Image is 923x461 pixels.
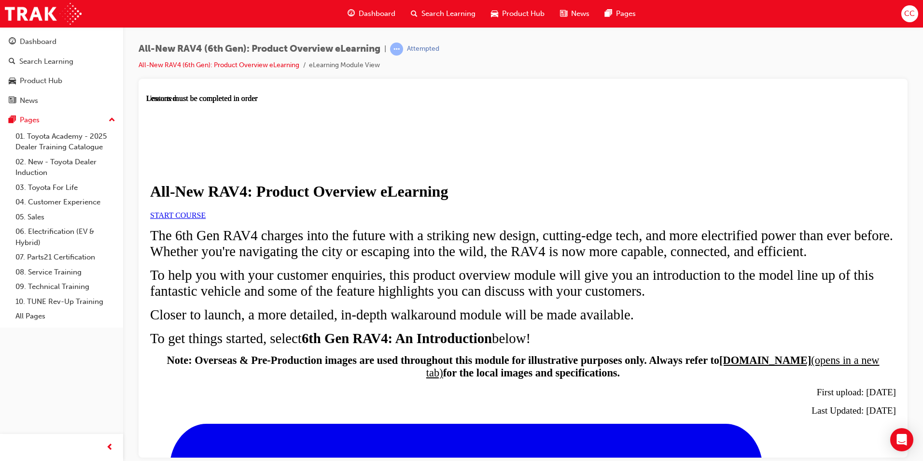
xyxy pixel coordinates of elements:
span: Dashboard [359,8,395,19]
a: 04. Customer Experience [12,195,119,210]
span: Last Updated: [DATE] [665,311,750,321]
span: | [384,43,386,55]
strong: [DOMAIN_NAME] [573,260,665,272]
span: All-New RAV4 (6th Gen): Product Overview eLearning [139,43,380,55]
span: CC [904,8,915,19]
div: Attempted [407,44,439,54]
a: All Pages [12,309,119,324]
span: Product Hub [502,8,545,19]
a: 07. Parts21 Certification [12,250,119,265]
a: 08. Service Training [12,265,119,280]
a: car-iconProduct Hub [483,4,552,24]
span: search-icon [9,58,15,66]
span: learningRecordVerb_ATTEMPT-icon [390,43,403,56]
span: First upload: [DATE] [671,293,750,303]
div: Open Intercom Messenger [890,428,913,451]
a: pages-iconPages [597,4,643,24]
a: 01. Toyota Academy - 2025 Dealer Training Catalogue [12,129,119,155]
div: Dashboard [20,36,56,47]
span: guage-icon [9,38,16,46]
a: START COURSE [4,117,59,125]
a: 09. Technical Training [12,279,119,294]
h1: All-New RAV4: Product Overview eLearning [4,88,750,106]
div: Product Hub [20,75,62,86]
a: news-iconNews [552,4,597,24]
strong: 6th Gen RAV4: An Introduction [155,236,346,252]
span: news-icon [560,8,567,20]
a: All-New RAV4 (6th Gen): Product Overview eLearning [139,61,299,69]
strong: Note: Overseas & Pre-Production images are used throughout this module for illustrative purposes ... [20,260,573,272]
span: The 6th Gen RAV4 charges into the future with a striking new design, cutting-edge tech, and more ... [4,133,747,165]
img: Trak [5,3,82,25]
span: To get things started, select below! [4,236,384,252]
a: Product Hub [4,72,119,90]
a: 05. Sales [12,210,119,225]
span: pages-icon [9,116,16,125]
a: Dashboard [4,33,119,51]
a: 10. TUNE Rev-Up Training [12,294,119,309]
button: CC [901,5,918,22]
div: News [20,95,38,106]
span: prev-icon [106,442,113,454]
a: 03. Toyota For Life [12,180,119,195]
span: To help you with your customer enquiries, this product overview module will give you an introduct... [4,173,727,204]
a: [DOMAIN_NAME](opens in a new tab) [280,260,733,285]
span: car-icon [9,77,16,86]
span: guage-icon [348,8,355,20]
button: DashboardSearch LearningProduct HubNews [4,31,119,111]
span: search-icon [411,8,418,20]
a: search-iconSearch Learning [403,4,483,24]
a: guage-iconDashboard [340,4,403,24]
span: Closer to launch, a more detailed, in-depth walkaround module will be made available. [4,213,488,228]
a: 02. New - Toyota Dealer Induction [12,155,119,180]
a: 06. Electrification (EV & Hybrid) [12,224,119,250]
span: (opens in a new tab) [280,260,733,285]
span: up-icon [109,114,115,127]
a: News [4,92,119,110]
span: Search Learning [421,8,475,19]
span: pages-icon [605,8,612,20]
strong: for the local images and specifications. [297,273,474,285]
div: Search Learning [19,56,73,67]
div: Pages [20,115,40,126]
span: News [571,8,589,19]
span: Pages [616,8,636,19]
button: Pages [4,111,119,129]
span: news-icon [9,97,16,105]
span: car-icon [491,8,498,20]
li: eLearning Module View [309,60,380,71]
a: Search Learning [4,53,119,71]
